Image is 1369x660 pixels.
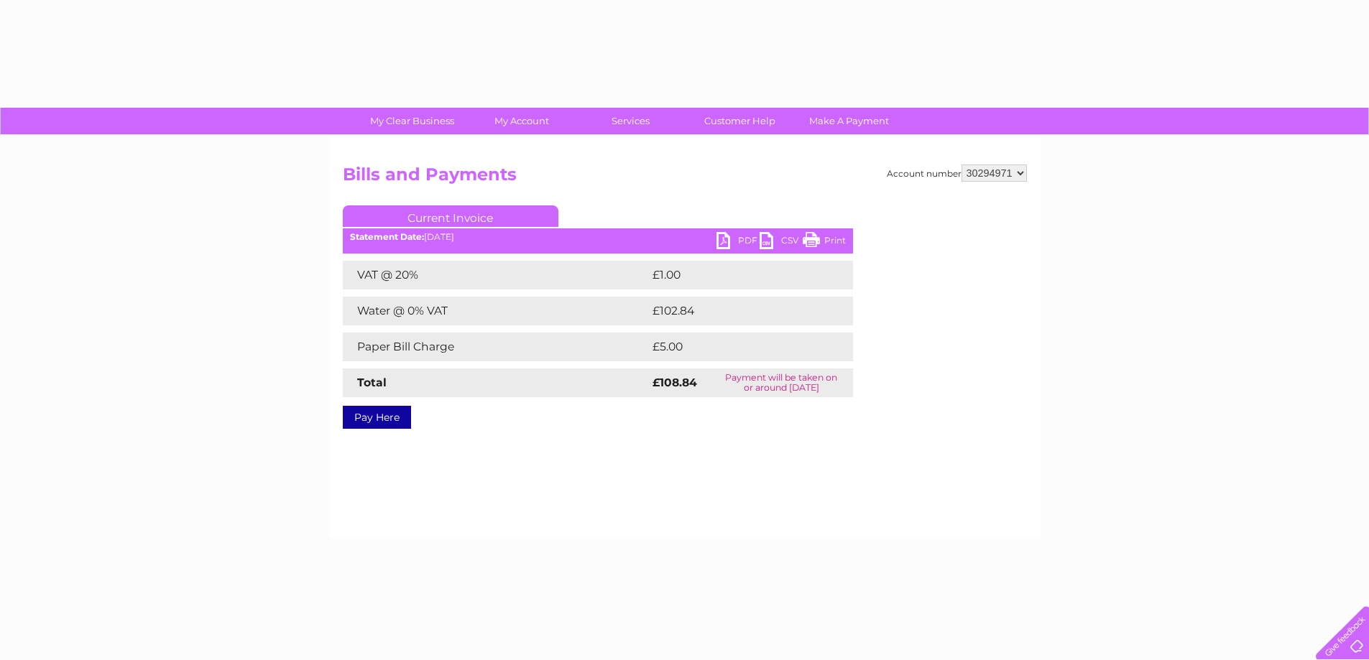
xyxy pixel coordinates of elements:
td: £1.00 [649,261,819,289]
a: CSV [760,232,803,253]
td: Paper Bill Charge [343,333,649,361]
a: Services [571,108,690,134]
td: £5.00 [649,333,820,361]
a: Customer Help [681,108,799,134]
a: Make A Payment [790,108,908,134]
strong: Total [357,376,387,389]
a: Current Invoice [343,205,558,227]
a: PDF [716,232,760,253]
td: Water @ 0% VAT [343,297,649,325]
a: My Clear Business [353,108,471,134]
a: Pay Here [343,406,411,429]
td: £102.84 [649,297,827,325]
a: Print [803,232,846,253]
h2: Bills and Payments [343,164,1027,192]
td: Payment will be taken on or around [DATE] [710,368,852,397]
strong: £108.84 [653,376,697,389]
div: Account number [887,164,1027,182]
td: VAT @ 20% [343,261,649,289]
div: [DATE] [343,232,853,242]
a: My Account [462,108,581,134]
b: Statement Date: [350,231,424,242]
